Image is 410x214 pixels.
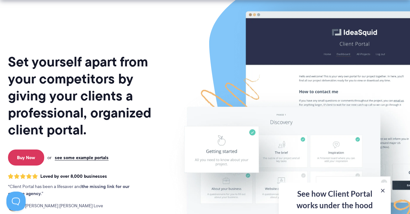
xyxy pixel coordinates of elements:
span: [PERSON_NAME] [PERSON_NAME] Love [21,202,103,210]
h1: Set yourself apart from your competitors by giving your clients a professional, organized client ... [8,53,166,138]
p: Client Portal has been a lifesaver and . [8,183,143,197]
span: or [47,155,52,160]
strong: the missing link for our creative agency [8,183,129,197]
a: see some example portals [55,155,109,160]
iframe: Toggle Customer Support [6,192,26,211]
a: Buy Now [8,150,44,166]
span: Loved by over 8,000 businesses [40,174,107,179]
